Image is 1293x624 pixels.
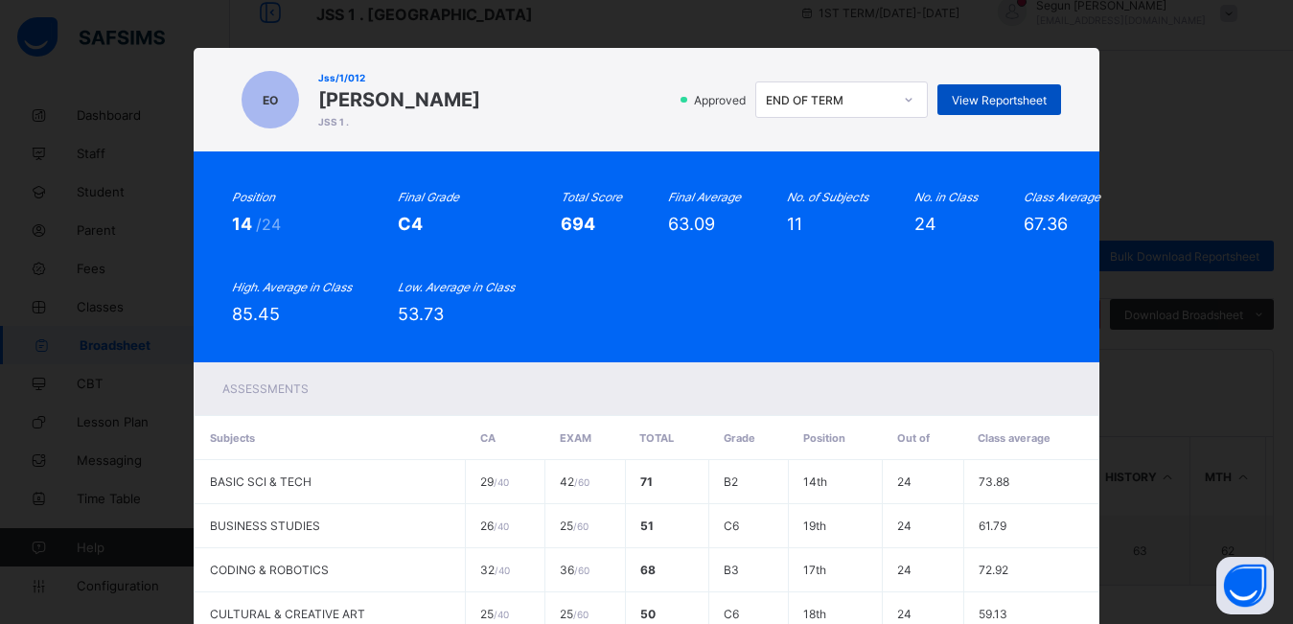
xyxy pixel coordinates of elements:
[232,280,352,294] i: High. Average in Class
[979,563,1008,577] span: 72.92
[639,431,674,445] span: Total
[897,474,912,489] span: 24
[318,72,480,83] span: Jss/1/012
[978,431,1051,445] span: Class average
[480,431,496,445] span: CA
[914,214,936,234] span: 24
[210,431,255,445] span: Subjects
[952,93,1047,107] span: View Reportsheet
[494,476,509,488] span: / 40
[398,280,515,294] i: Low. Average in Class
[573,609,589,620] span: / 60
[210,519,320,533] span: BUSINESS STUDIES
[574,476,589,488] span: / 60
[803,563,826,577] span: 17th
[668,190,741,204] i: Final Average
[560,431,591,445] span: EXAM
[1216,557,1274,614] button: Open asap
[561,214,595,234] span: 694
[398,190,459,204] i: Final Grade
[692,93,751,107] span: Approved
[574,565,589,576] span: / 60
[560,607,589,621] span: 25
[914,190,978,204] i: No. in Class
[210,563,329,577] span: CODING & ROBOTICS
[210,474,312,489] span: BASIC SCI & TECH
[232,304,280,324] span: 85.45
[724,563,739,577] span: B3
[897,431,930,445] span: Out of
[724,519,739,533] span: C6
[560,563,589,577] span: 36
[640,474,653,489] span: 71
[318,116,480,127] span: JSS 1 .
[979,519,1006,533] span: 61.79
[1024,190,1100,204] i: Class Average
[222,381,309,396] span: Assessments
[897,607,912,621] span: 24
[803,431,845,445] span: Position
[495,565,510,576] span: / 40
[1024,214,1068,234] span: 67.36
[318,88,480,111] span: [PERSON_NAME]
[787,214,802,234] span: 11
[560,519,589,533] span: 25
[897,519,912,533] span: 24
[803,607,826,621] span: 18th
[787,190,868,204] i: No. of Subjects
[560,474,589,489] span: 42
[480,563,510,577] span: 32
[803,474,827,489] span: 14th
[668,214,715,234] span: 63.09
[480,519,509,533] span: 26
[897,563,912,577] span: 24
[979,474,1009,489] span: 73.88
[561,190,622,204] i: Total Score
[398,304,444,324] span: 53.73
[480,474,509,489] span: 29
[640,563,656,577] span: 68
[398,214,423,234] span: C4
[232,190,275,204] i: Position
[210,607,365,621] span: CULTURAL & CREATIVE ART
[263,93,278,107] span: EO
[494,520,509,532] span: / 40
[724,431,755,445] span: Grade
[979,607,1007,621] span: 59.13
[573,520,589,532] span: / 60
[494,609,509,620] span: / 40
[232,214,256,234] span: 14
[724,474,738,489] span: B2
[640,519,654,533] span: 51
[640,607,656,621] span: 50
[766,93,892,107] div: END OF TERM
[803,519,826,533] span: 19th
[724,607,739,621] span: C6
[256,215,281,234] span: /24
[480,607,509,621] span: 25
